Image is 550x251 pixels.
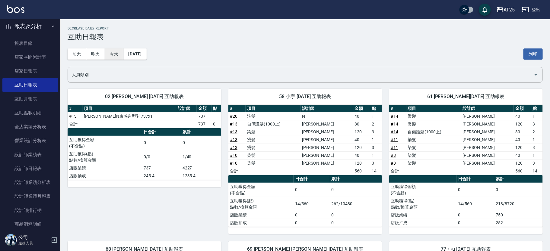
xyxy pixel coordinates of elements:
td: 店販抽成 [228,219,294,227]
td: 40 [353,136,370,144]
td: 14/560 [294,197,330,211]
input: 人員名稱 [70,70,531,80]
td: 0 [456,183,494,197]
th: 金額 [353,105,370,113]
th: 累計 [330,175,382,183]
td: 14/560 [456,197,494,211]
th: 累計 [181,128,221,136]
th: 設計師 [176,105,197,113]
td: 燙髮 [246,144,300,151]
td: 3 [531,159,543,167]
td: 737 [197,112,212,120]
td: 1 [531,151,543,159]
td: 14 [531,167,543,175]
td: [PERSON_NAME] [461,128,514,136]
td: 互助獲得(點) 點數/換算金額 [68,150,142,164]
button: 昨天 [86,48,105,60]
td: 2 [370,120,382,128]
td: 40 [514,112,531,120]
a: #13 [69,114,77,119]
img: Person [5,234,17,246]
td: 合計 [389,167,406,175]
td: 合計 [228,167,246,175]
th: 點 [212,105,221,113]
td: 120 [353,144,370,151]
th: 金額 [514,105,531,113]
td: 80 [514,128,531,136]
a: 互助點數明細 [2,106,58,120]
th: 項目 [246,105,300,113]
td: 245.4 [142,172,181,180]
td: 40 [353,151,370,159]
td: 40 [514,151,531,159]
td: [PERSON_NAME]N束感造型乳 737x1 [83,112,176,120]
button: 前天 [68,48,86,60]
td: 互助獲得金額 (不含點) [68,136,142,150]
td: 1 [370,112,382,120]
td: [PERSON_NAME] [300,151,353,159]
td: 自備護髮(1000上) [246,120,300,128]
table: a dense table [389,175,543,227]
td: [PERSON_NAME] [300,144,353,151]
td: 燙髮 [406,112,461,120]
td: 737 [197,120,212,128]
td: 染髮 [406,136,461,144]
td: 店販抽成 [68,172,142,180]
img: Logo [7,5,24,13]
td: 染髮 [246,128,300,136]
td: 120 [353,128,370,136]
td: 0 [330,219,382,227]
th: 設計師 [300,105,353,113]
a: 店家區間累計表 [2,50,58,64]
th: # [228,105,246,113]
a: 設計師業績分析表 [2,175,58,189]
td: 店販業績 [68,164,142,172]
td: 80 [353,120,370,128]
td: 0 [456,211,494,219]
td: 120 [514,159,531,167]
td: 1/40 [181,150,221,164]
td: 3 [370,144,382,151]
td: 560 [514,167,531,175]
a: 營業統計分析表 [2,134,58,147]
td: 1235.4 [181,172,221,180]
button: 報表及分析 [2,18,58,34]
td: 40 [353,112,370,120]
td: 3 [370,159,382,167]
td: 120 [514,144,531,151]
th: 點 [370,105,382,113]
td: 4227 [181,164,221,172]
td: 0 [294,219,330,227]
td: 0 [294,183,330,197]
td: 燙髮 [406,120,461,128]
th: 日合計 [142,128,181,136]
td: 737 [142,164,181,172]
td: 互助獲得金額 (不含點) [228,183,294,197]
button: [DATE] [123,48,146,60]
a: #10 [230,161,237,166]
th: # [389,105,406,113]
td: 0 [212,120,221,128]
th: 設計師 [461,105,514,113]
p: 服務人員 [18,240,49,246]
a: 設計師日報表 [2,162,58,175]
a: 互助月報表 [2,92,58,106]
button: Open [531,70,541,79]
table: a dense table [228,175,382,227]
td: [PERSON_NAME] [300,136,353,144]
td: [PERSON_NAME] [300,120,353,128]
th: 累計 [494,175,543,183]
td: 120 [514,120,531,128]
a: #13 [230,129,237,134]
h5: 公司 [18,234,49,240]
td: 1 [531,112,543,120]
div: AT25 [504,6,515,14]
button: 今天 [105,48,124,60]
td: [PERSON_NAME] [461,144,514,151]
td: 218/8720 [494,197,543,211]
h3: 互助日報表 [68,33,543,41]
td: 洗髮 [246,112,300,120]
td: 染髮 [406,159,461,167]
span: 02 [PERSON_NAME] [DATE] 互助報表 [75,94,214,100]
a: 設計師業績月報表 [2,189,58,203]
